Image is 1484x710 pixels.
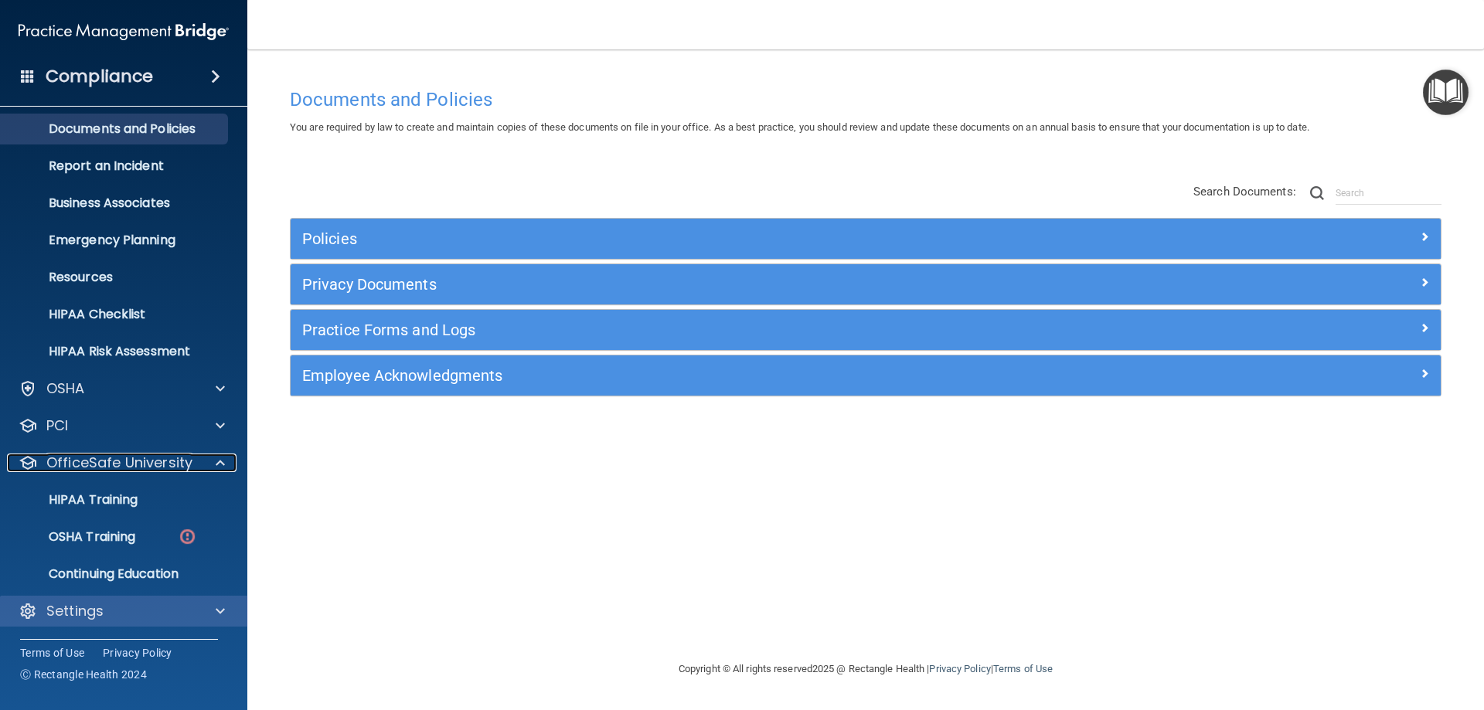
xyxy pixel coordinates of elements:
[929,663,990,674] a: Privacy Policy
[10,158,221,174] p: Report an Incident
[302,230,1142,247] h5: Policies
[20,645,84,661] a: Terms of Use
[103,645,172,661] a: Privacy Policy
[993,663,1053,674] a: Terms of Use
[302,272,1429,297] a: Privacy Documents
[302,367,1142,384] h5: Employee Acknowledgments
[1310,186,1324,200] img: ic-search.3b580494.png
[46,602,104,620] p: Settings
[302,276,1142,293] h5: Privacy Documents
[10,492,138,508] p: HIPAA Training
[1193,185,1296,199] span: Search Documents:
[46,379,85,398] p: OSHA
[1217,600,1465,662] iframe: Drift Widget Chat Controller
[46,416,68,435] p: PCI
[10,233,221,248] p: Emergency Planning
[10,195,221,211] p: Business Associates
[302,318,1429,342] a: Practice Forms and Logs
[10,566,221,582] p: Continuing Education
[10,344,221,359] p: HIPAA Risk Assessment
[178,527,197,546] img: danger-circle.6113f641.png
[46,454,192,472] p: OfficeSafe University
[10,529,135,545] p: OSHA Training
[46,66,153,87] h4: Compliance
[1336,182,1441,205] input: Search
[1423,70,1469,115] button: Open Resource Center
[290,121,1309,133] span: You are required by law to create and maintain copies of these documents on file in your office. ...
[19,379,225,398] a: OSHA
[302,226,1429,251] a: Policies
[10,270,221,285] p: Resources
[19,416,225,435] a: PCI
[19,16,229,47] img: PMB logo
[290,90,1441,110] h4: Documents and Policies
[302,363,1429,388] a: Employee Acknowledgments
[19,602,225,620] a: Settings
[20,667,147,682] span: Ⓒ Rectangle Health 2024
[10,121,221,137] p: Documents and Policies
[19,454,225,472] a: OfficeSafe University
[584,644,1148,694] div: Copyright © All rights reserved 2025 @ Rectangle Health | |
[302,321,1142,338] h5: Practice Forms and Logs
[10,307,221,322] p: HIPAA Checklist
